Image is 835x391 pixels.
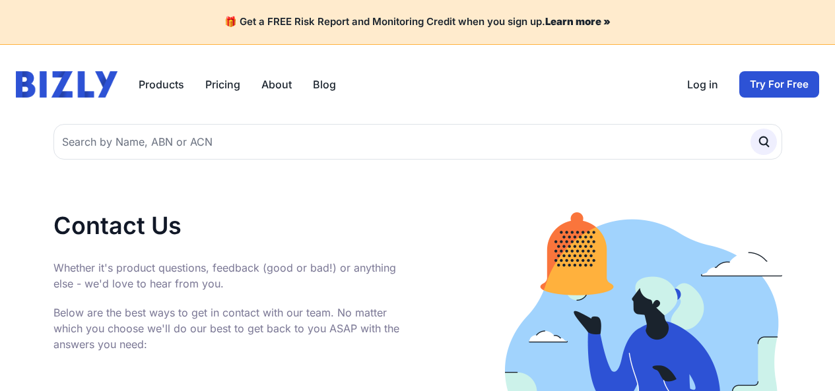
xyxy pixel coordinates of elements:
input: Search by Name, ABN or ACN [53,124,782,160]
a: About [261,76,292,92]
p: Whether it's product questions, feedback (good or bad!) or anything else - we'd love to hear from... [53,260,418,291]
h1: Contact Us [53,212,418,239]
a: Pricing [205,76,240,92]
a: Try For Free [739,71,819,98]
a: Blog [313,76,336,92]
a: Learn more » [545,15,611,28]
a: Log in [687,76,718,92]
button: Products [139,76,184,92]
p: Below are the best ways to get in contact with our team. No matter which you choose we'll do our ... [53,305,418,352]
h4: 🎁 Get a FREE Risk Report and Monitoring Credit when you sign up. [16,16,819,28]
